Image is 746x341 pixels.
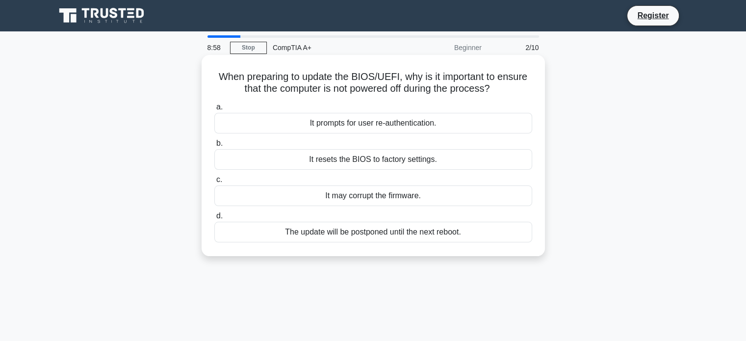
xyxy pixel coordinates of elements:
[214,113,532,133] div: It prompts for user re-authentication.
[214,222,532,242] div: The update will be postponed until the next reboot.
[488,38,545,57] div: 2/10
[631,9,674,22] a: Register
[216,211,223,220] span: d.
[216,103,223,111] span: a.
[230,42,267,54] a: Stop
[214,149,532,170] div: It resets the BIOS to factory settings.
[202,38,230,57] div: 8:58
[214,185,532,206] div: It may corrupt the firmware.
[267,38,402,57] div: CompTIA A+
[402,38,488,57] div: Beginner
[216,175,222,184] span: c.
[213,71,533,95] h5: When preparing to update the BIOS/UEFI, why is it important to ensure that the computer is not po...
[216,139,223,147] span: b.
